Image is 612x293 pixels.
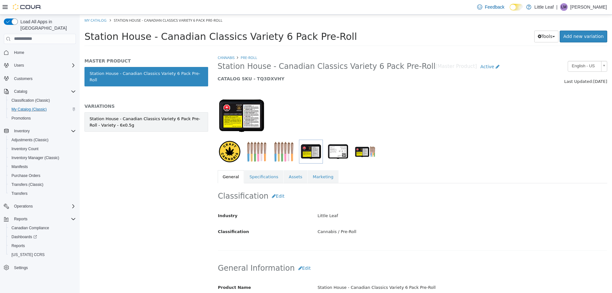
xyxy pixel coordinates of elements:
a: Inventory Count [9,145,41,153]
h5: MASTER PRODUCT [5,43,128,49]
button: Inventory [1,127,78,136]
a: Classification (Classic) [9,97,53,104]
button: Transfers (Classic) [6,180,78,189]
span: Users [14,63,24,68]
a: My Catalog (Classic) [9,106,49,113]
span: Classification (Classic) [9,97,76,104]
span: Catalog [14,89,27,94]
a: [US_STATE] CCRS [9,251,47,259]
a: General [138,156,164,169]
button: Catalog [1,87,78,96]
button: Edit [215,248,235,260]
a: Canadian Compliance [9,224,52,232]
span: Reports [9,242,76,250]
span: Manifests [9,163,76,171]
a: Add new variation [480,16,528,28]
span: Reports [11,215,76,223]
small: [Master Product] [356,49,397,55]
span: Home [14,50,24,55]
img: Cova [13,4,41,10]
button: Catalog [11,88,30,95]
button: Home [1,48,78,57]
a: Promotions [9,114,33,122]
span: English - US [488,47,519,56]
span: Classification [138,215,170,219]
button: Transfers [6,189,78,198]
a: Marketing [228,156,259,169]
button: Classification (Classic) [6,96,78,105]
div: Cannabis / Pre-Roll [233,212,532,223]
a: Purchase Orders [9,172,43,179]
span: Last Updated: [484,64,514,69]
p: | [556,3,557,11]
span: Adjustments (Classic) [9,136,76,144]
button: My Catalog (Classic) [6,105,78,114]
span: Manifests [11,164,28,169]
span: Inventory Count [9,145,76,153]
h2: General Information [138,248,528,260]
button: Promotions [6,114,78,123]
span: Purchase Orders [9,172,76,179]
button: Canadian Compliance [6,223,78,232]
span: Operations [14,204,33,209]
a: Customers [11,75,35,83]
a: Transfers [9,190,30,197]
span: Settings [11,264,76,272]
a: Adjustments (Classic) [9,136,51,144]
a: Transfers (Classic) [9,181,46,188]
button: Inventory Count [6,144,78,153]
img: 150 [138,77,186,125]
span: [US_STATE] CCRS [11,252,45,257]
button: Manifests [6,162,78,171]
button: Purchase Orders [6,171,78,180]
button: Operations [1,202,78,211]
button: Customers [1,74,78,83]
div: Station House - Canadian Classics Variety 6 Pack Pre-Roll [233,267,532,279]
input: Dark Mode [510,4,523,11]
a: Manifests [9,163,30,171]
button: Operations [11,202,35,210]
div: Station House - Canadian Classics Variety 6 Pack Pre-Roll - Variety - 6x0.5g [10,101,123,114]
span: Customers [11,74,76,82]
span: Transfers [11,191,27,196]
button: Tools [455,16,479,28]
a: Settings [11,264,30,272]
span: Adjustments (Classic) [11,137,48,143]
span: Industry [138,199,158,203]
span: Inventory [14,128,30,134]
button: Users [1,61,78,70]
a: Dashboards [9,233,40,241]
button: Reports [1,215,78,223]
span: My Catalog (Classic) [9,106,76,113]
span: Inventory Manager (Classic) [9,154,76,162]
button: Inventory Manager (Classic) [6,153,78,162]
a: Pre-Roll [161,40,178,45]
p: Little Leaf [535,3,554,11]
span: Purchase Orders [11,173,40,178]
span: Load All Apps in [GEOGRAPHIC_DATA] [18,18,76,31]
h5: CATALOG SKU - TQ3DXVHY [138,61,428,67]
span: Station House - Canadian Classics Variety 6 Pack Pre-Roll [5,16,277,27]
span: Promotions [9,114,76,122]
span: Classification (Classic) [11,98,50,103]
span: Feedback [485,4,504,10]
span: Canadian Compliance [11,225,49,231]
a: Cannabis [138,40,155,45]
span: Promotions [11,116,31,121]
a: Assets [204,156,228,169]
span: Station House - Canadian Classics Variety 6 Pack Pre-Roll [34,3,143,8]
button: [US_STATE] CCRS [6,250,78,259]
span: Dashboards [9,233,76,241]
a: Dashboards [6,232,78,241]
span: Active [401,49,414,55]
span: Operations [11,202,76,210]
span: Dashboards [11,234,37,239]
a: Home [11,49,27,56]
a: English - US [488,46,528,57]
span: LM [561,3,567,11]
a: My Catalog [5,3,27,8]
p: [PERSON_NAME] [570,3,607,11]
span: Inventory Manager (Classic) [11,155,59,160]
button: Inventory [11,127,32,135]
